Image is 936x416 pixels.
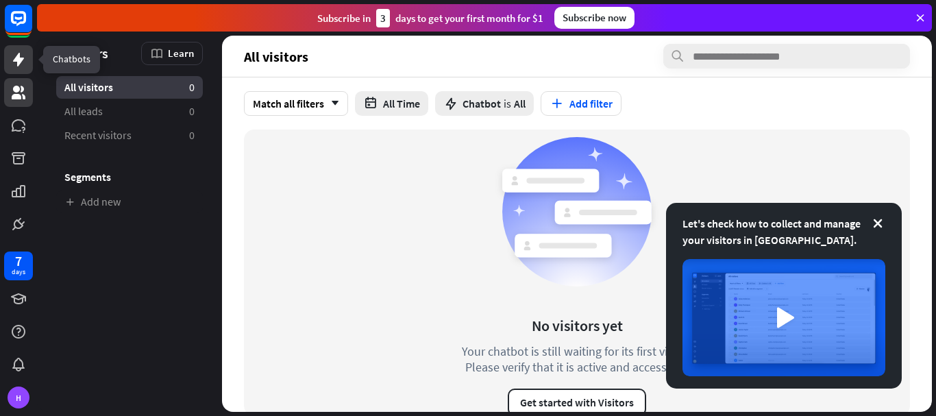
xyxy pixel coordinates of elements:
[541,91,621,116] button: Add filter
[682,259,885,376] img: image
[4,252,33,280] a: 7 days
[532,316,623,335] div: No visitors yet
[8,387,29,408] div: H
[64,128,132,143] span: Recent visitors
[463,97,501,110] span: Chatbot
[554,7,635,29] div: Subscribe now
[56,170,203,184] h3: Segments
[436,343,717,375] div: Your chatbot is still waiting for its first visitor. Please verify that it is active and accessible.
[514,97,526,110] span: All
[376,9,390,27] div: 3
[64,104,103,119] span: All leads
[244,49,308,64] span: All visitors
[189,128,195,143] aside: 0
[56,124,203,147] a: Recent visitors 0
[189,104,195,119] aside: 0
[244,91,348,116] div: Match all filters
[317,9,543,27] div: Subscribe in days to get your first month for $1
[189,80,195,95] aside: 0
[64,45,108,61] span: Visitors
[56,100,203,123] a: All leads 0
[355,91,428,116] button: All Time
[682,215,885,248] div: Let's check how to collect and manage your visitors in [GEOGRAPHIC_DATA].
[504,97,511,110] span: is
[15,255,22,267] div: 7
[56,191,203,213] a: Add new
[508,389,646,416] button: Get started with Visitors
[12,267,25,277] div: days
[168,47,194,60] span: Learn
[11,5,52,47] button: Open LiveChat chat widget
[64,80,113,95] span: All visitors
[324,99,339,108] i: arrow_down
